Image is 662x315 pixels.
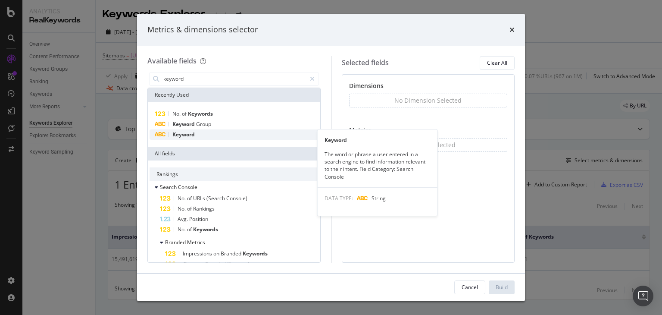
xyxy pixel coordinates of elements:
[178,226,187,233] span: No.
[394,96,462,105] div: No Dimension Selected
[454,280,485,294] button: Cancel
[148,88,320,102] div: Recently Used
[196,120,211,128] span: Group
[178,183,197,191] span: Console
[349,82,508,94] div: Dimensions
[172,110,182,117] span: No.
[189,215,208,223] span: Position
[187,195,193,202] span: of
[633,286,653,306] div: Open Intercom Messenger
[148,147,320,161] div: All fields
[178,205,187,212] span: No.
[182,110,188,117] span: of
[509,24,515,35] div: times
[318,151,437,180] div: The word or phrase a user entered in a search engine to find information relevant to their intent...
[137,14,525,301] div: modal
[489,280,515,294] button: Build
[462,283,478,291] div: Cancel
[193,205,215,212] span: Rankings
[150,167,319,181] div: Rankings
[178,215,189,223] span: Avg.
[480,56,515,70] button: Clear All
[147,24,258,35] div: Metrics & dimensions selector
[172,120,196,128] span: Keyword
[226,195,247,202] span: Console)
[187,205,193,212] span: of
[193,195,206,202] span: URLs
[342,58,389,68] div: Selected fields
[160,183,178,191] span: Search
[243,250,268,257] span: Keywords
[213,250,221,257] span: on
[178,195,187,202] span: No.
[325,195,353,202] span: DATA TYPE:
[487,59,507,66] div: Clear All
[206,195,226,202] span: (Search
[188,110,213,117] span: Keywords
[183,250,213,257] span: Impressions
[193,226,218,233] span: Keywords
[187,239,205,246] span: Metrics
[221,250,243,257] span: Branded
[372,195,386,202] span: String
[496,283,508,291] div: Build
[349,126,508,138] div: Metrics
[162,72,306,85] input: Search by field name
[172,131,195,138] span: Keyword
[187,226,193,233] span: of
[318,136,437,144] div: Keyword
[147,56,197,66] div: Available fields
[165,239,187,246] span: Branded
